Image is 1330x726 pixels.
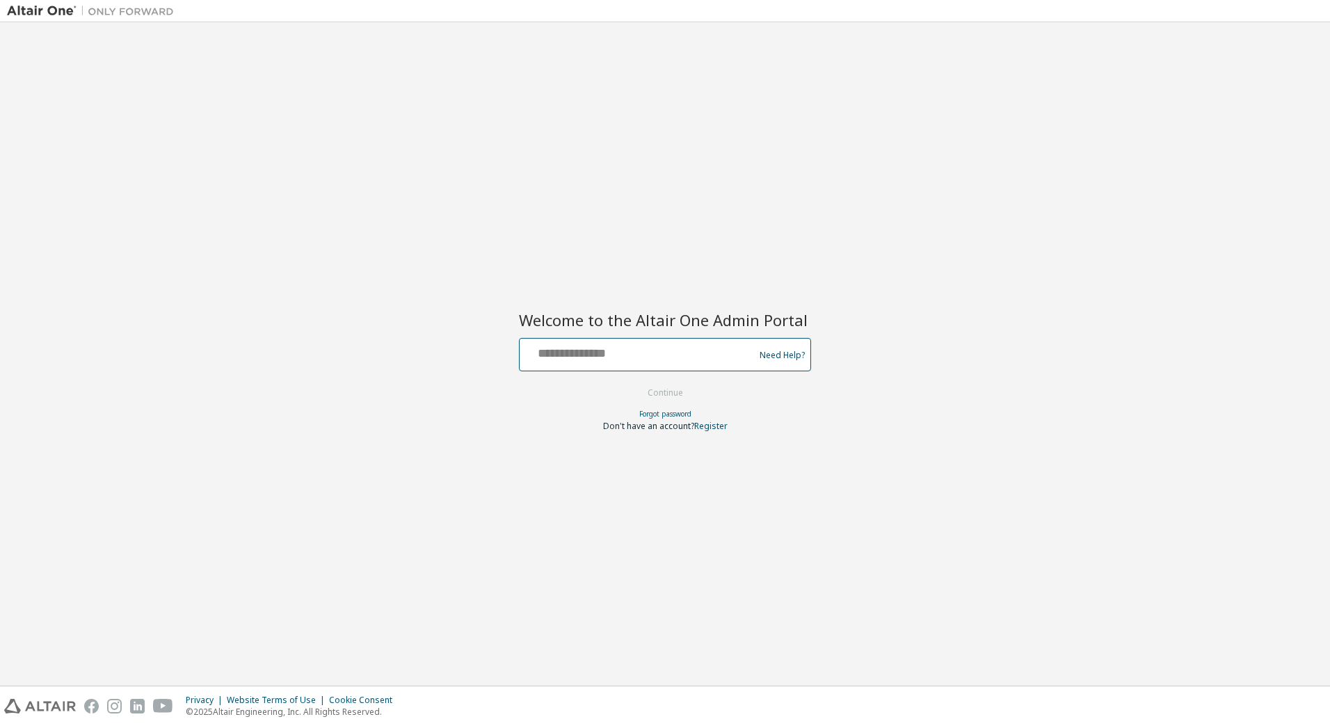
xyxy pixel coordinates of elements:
a: Register [694,420,728,432]
a: Forgot password [639,409,691,419]
img: linkedin.svg [130,699,145,713]
div: Website Terms of Use [227,695,329,706]
img: youtube.svg [153,699,173,713]
div: Privacy [186,695,227,706]
h2: Welcome to the Altair One Admin Portal [519,310,811,330]
span: Don't have an account? [603,420,694,432]
div: Cookie Consent [329,695,401,706]
img: facebook.svg [84,699,99,713]
p: © 2025 Altair Engineering, Inc. All Rights Reserved. [186,706,401,718]
img: instagram.svg [107,699,122,713]
img: Altair One [7,4,181,18]
img: altair_logo.svg [4,699,76,713]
